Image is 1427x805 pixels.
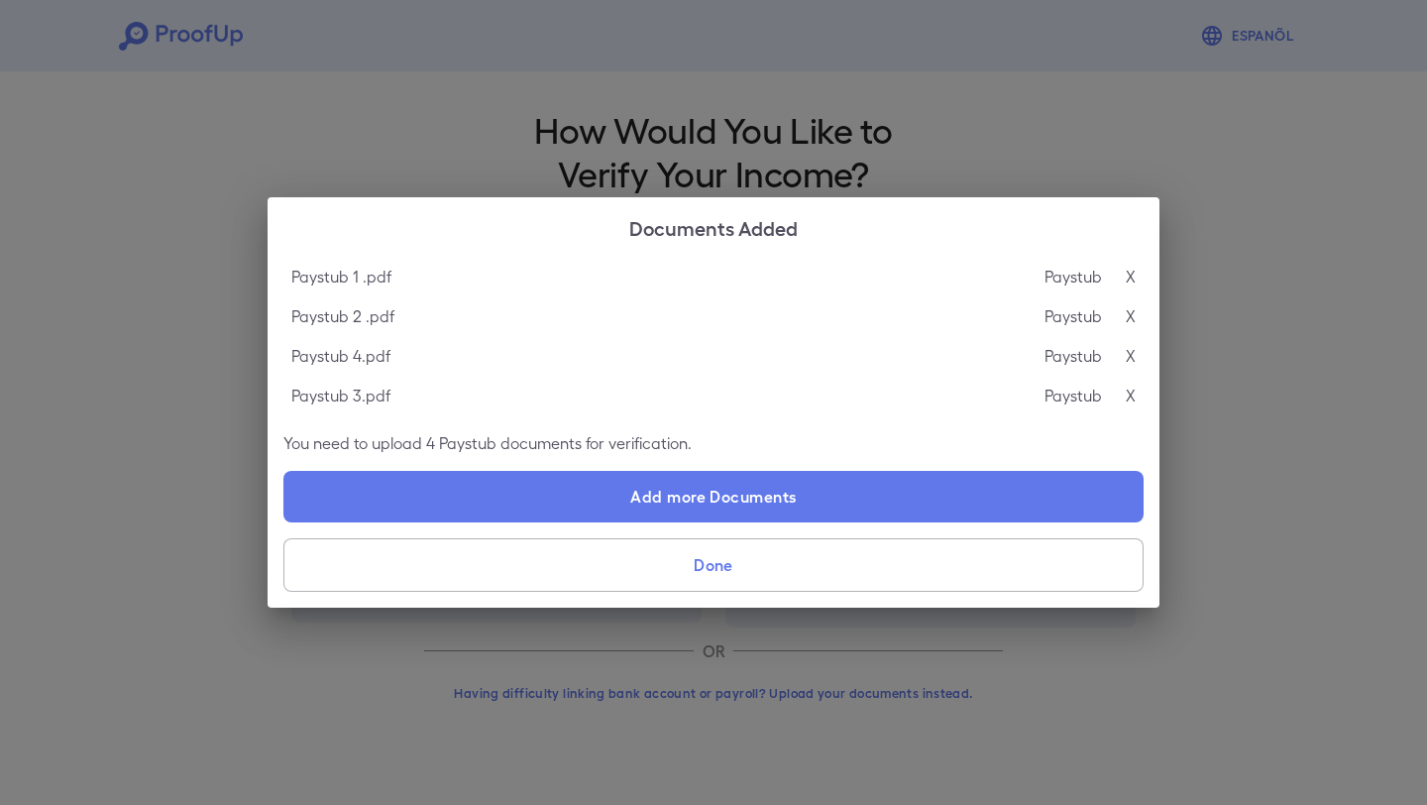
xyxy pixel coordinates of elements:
[1044,304,1102,328] p: Paystub
[283,431,1144,455] p: You need to upload 4 Paystub documents for verification.
[1044,265,1102,288] p: Paystub
[283,471,1144,522] label: Add more Documents
[291,384,390,407] p: Paystub 3.pdf
[291,265,391,288] p: Paystub 1 .pdf
[268,197,1159,257] h2: Documents Added
[291,304,394,328] p: Paystub 2 .pdf
[1044,384,1102,407] p: Paystub
[283,538,1144,592] button: Done
[1126,384,1136,407] p: X
[291,344,390,368] p: Paystub 4.pdf
[1044,344,1102,368] p: Paystub
[1126,265,1136,288] p: X
[1126,304,1136,328] p: X
[1126,344,1136,368] p: X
